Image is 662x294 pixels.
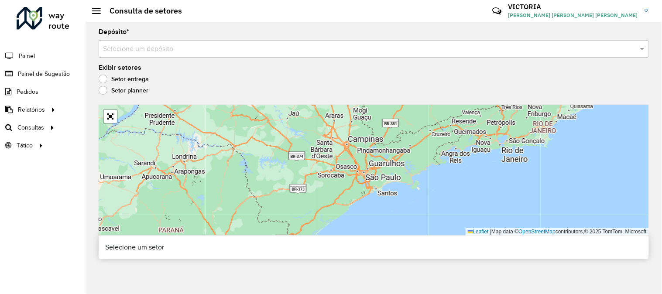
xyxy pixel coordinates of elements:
span: Consultas [17,123,44,132]
span: Relatórios [18,105,45,114]
a: OpenStreetMap [519,229,556,235]
span: Tático [17,141,33,150]
span: Painel [19,51,35,61]
div: Selecione um setor [99,236,649,259]
label: Depósito [99,27,129,37]
a: Leaflet [468,229,489,235]
div: Map data © contributors,© 2025 TomTom, Microsoft [466,228,649,236]
span: [PERSON_NAME] [PERSON_NAME] [PERSON_NAME] [508,11,638,19]
label: Setor planner [99,86,148,95]
label: Setor entrega [99,75,149,83]
span: Pedidos [17,87,38,96]
span: Painel de Sugestão [18,69,70,79]
a: Abrir mapa em tela cheia [104,110,117,123]
h3: VICTORIA [508,3,638,11]
h2: Consulta de setores [101,6,182,16]
a: Contato Rápido [487,2,506,21]
label: Exibir setores [99,62,141,73]
span: | [490,229,491,235]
